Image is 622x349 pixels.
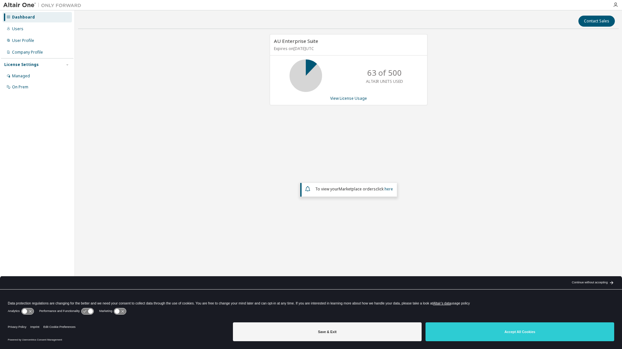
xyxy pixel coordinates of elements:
[274,38,318,44] span: AU Enterprise Suite
[385,186,393,192] a: here
[274,46,422,51] p: Expires on [DATE] UTC
[12,15,35,20] div: Dashboard
[339,186,376,192] em: Marketplace orders
[12,50,43,55] div: Company Profile
[12,73,30,79] div: Managed
[366,79,403,84] p: ALTAIR UNITS USED
[315,186,393,192] span: To view your click
[12,38,34,43] div: User Profile
[12,26,23,32] div: Users
[330,96,367,101] a: View License Usage
[3,2,85,8] img: Altair One
[4,62,39,67] div: License Settings
[12,84,28,90] div: On Prem
[367,67,402,78] p: 63 of 500
[578,16,615,27] button: Contact Sales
